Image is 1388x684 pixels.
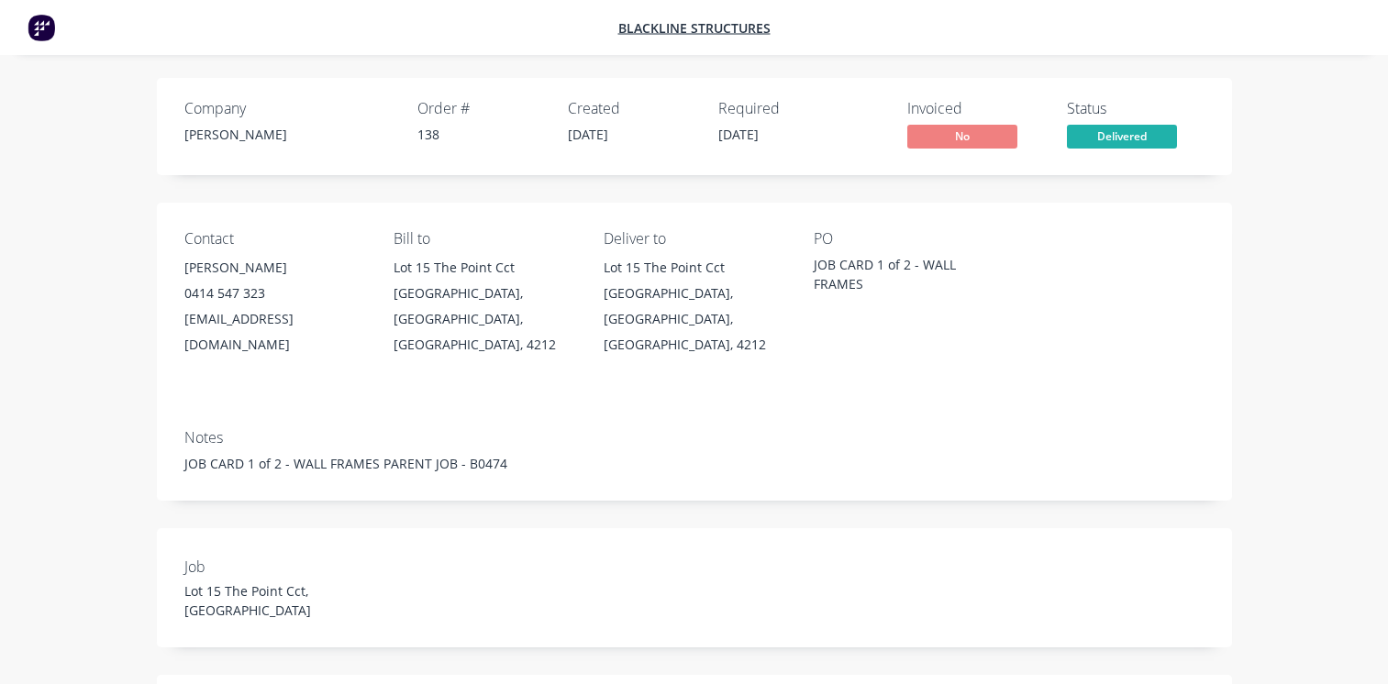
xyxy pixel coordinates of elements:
div: [PERSON_NAME] [184,255,365,281]
div: 138 [417,125,546,144]
div: Order # [417,100,546,117]
div: Deliver to [604,230,784,248]
div: [GEOGRAPHIC_DATA], [GEOGRAPHIC_DATA], [GEOGRAPHIC_DATA], 4212 [394,281,574,358]
span: No [907,125,1017,148]
div: Lot 15 The Point Cct, [GEOGRAPHIC_DATA] [184,556,414,620]
div: [EMAIL_ADDRESS][DOMAIN_NAME] [184,306,365,358]
div: PO [814,230,994,248]
span: [DATE] [718,126,759,143]
div: JOB CARD 1 of 2 - WALL FRAMES [814,255,994,293]
div: Lot 15 The Point Cct[GEOGRAPHIC_DATA], [GEOGRAPHIC_DATA], [GEOGRAPHIC_DATA], 4212 [394,255,574,358]
div: JOB CARD 1 of 2 - WALL FRAMES PARENT JOB - B0474 [184,454,1205,473]
div: [PERSON_NAME] [184,125,395,144]
span: [DATE] [568,126,608,143]
div: Lot 15 The Point Cct [604,255,784,281]
div: Required [718,100,847,117]
img: Factory [28,14,55,41]
div: [PERSON_NAME]0414 547 323[EMAIL_ADDRESS][DOMAIN_NAME] [184,255,365,358]
div: [GEOGRAPHIC_DATA], [GEOGRAPHIC_DATA], [GEOGRAPHIC_DATA], 4212 [604,281,784,358]
div: Lot 15 The Point Cct[GEOGRAPHIC_DATA], [GEOGRAPHIC_DATA], [GEOGRAPHIC_DATA], 4212 [604,255,784,358]
div: 0414 547 323 [184,281,365,306]
div: Lot 15 The Point Cct [394,255,574,281]
a: Blackline Structures [618,19,771,37]
label: Job [184,556,414,578]
div: Bill to [394,230,574,248]
div: Contact [184,230,365,248]
div: Company [184,100,395,117]
span: Delivered [1067,125,1177,148]
div: Notes [184,429,1205,447]
div: Created [568,100,696,117]
div: Status [1067,100,1205,117]
div: Invoiced [907,100,1045,117]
